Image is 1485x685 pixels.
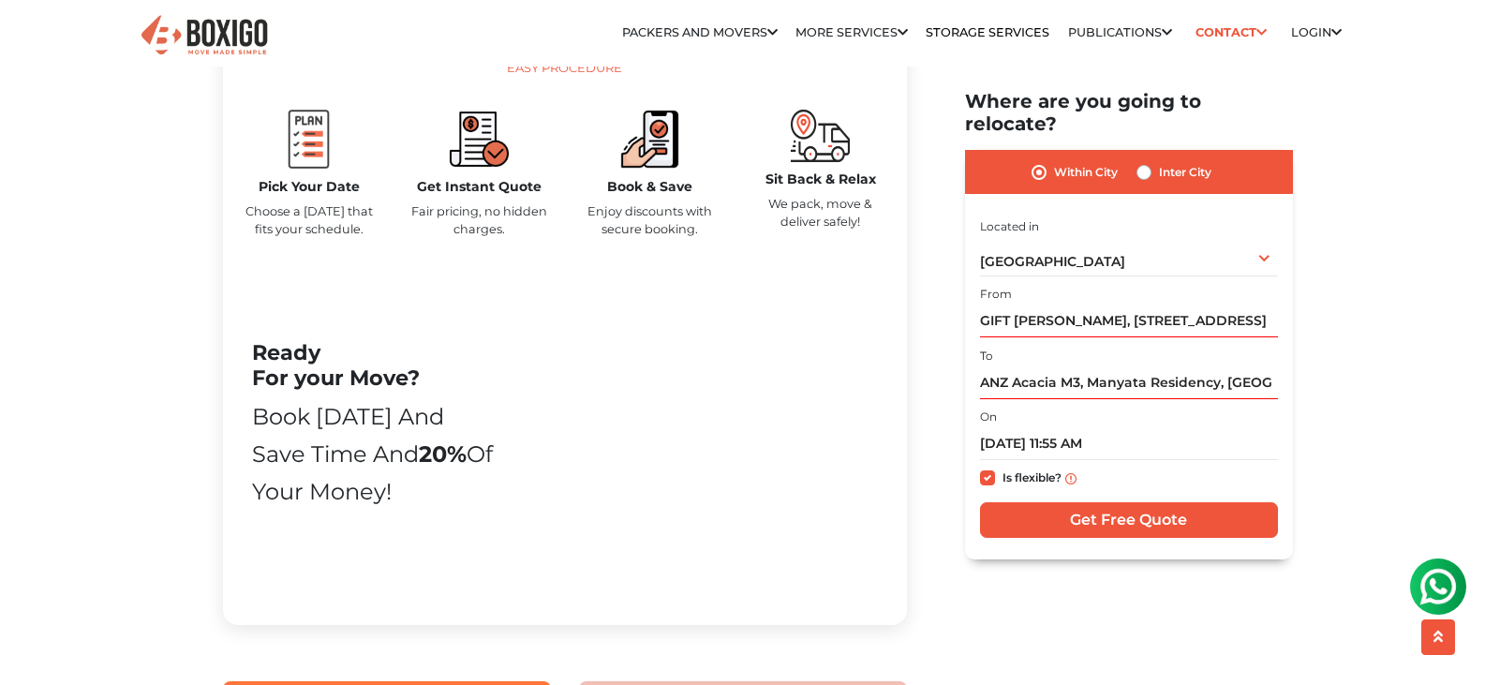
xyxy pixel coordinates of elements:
[980,287,1012,304] label: From
[1159,161,1211,184] label: Inter City
[980,254,1125,271] span: [GEOGRAPHIC_DATA]
[980,218,1039,235] label: Located in
[980,348,993,365] label: To
[620,110,679,169] img: boxigo_packers_and_movers_book
[1291,25,1342,39] a: Login
[980,366,1278,399] input: Select Building or Nearest Landmark
[1421,619,1455,655] button: scroll up
[1054,161,1118,184] label: Within City
[238,202,380,238] p: Choose a [DATE] that fits your schedule.
[450,110,509,169] img: boxigo_packers_and_movers_compare
[1190,18,1273,47] a: Contact
[408,179,551,195] h5: Get Instant Quote
[1068,25,1172,39] a: Publications
[1065,473,1077,484] img: info
[980,428,1278,461] input: Moving date
[965,90,1293,135] h2: Where are you going to relocate?
[252,398,497,511] div: Book [DATE] and Save time and of your money!
[791,110,850,161] img: boxigo_packers_and_movers_move
[795,25,908,39] a: More services
[139,13,270,59] img: Boxigo
[980,410,997,426] label: On
[19,19,56,56] img: whatsapp-icon.svg
[1002,468,1062,487] label: Is flexible?
[408,202,551,238] p: Fair pricing, no hidden charges.
[622,25,778,39] a: Packers and Movers
[980,503,1278,539] input: Get Free Quote
[579,179,721,195] h5: Book & Save
[238,59,892,78] div: Easy Procedure
[579,202,721,238] p: Enjoy discounts with secure booking.
[252,340,497,391] h2: Ready For your Move?
[750,195,892,231] p: We pack, move & deliver safely!
[524,286,877,581] iframe: YouTube video player
[980,305,1278,338] input: Select Building or Nearest Landmark
[419,440,467,468] b: 20%
[926,25,1049,39] a: Storage Services
[279,110,338,169] img: boxigo_packers_and_movers_plan
[750,171,892,187] h5: Sit Back & Relax
[238,179,380,195] h5: Pick Your Date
